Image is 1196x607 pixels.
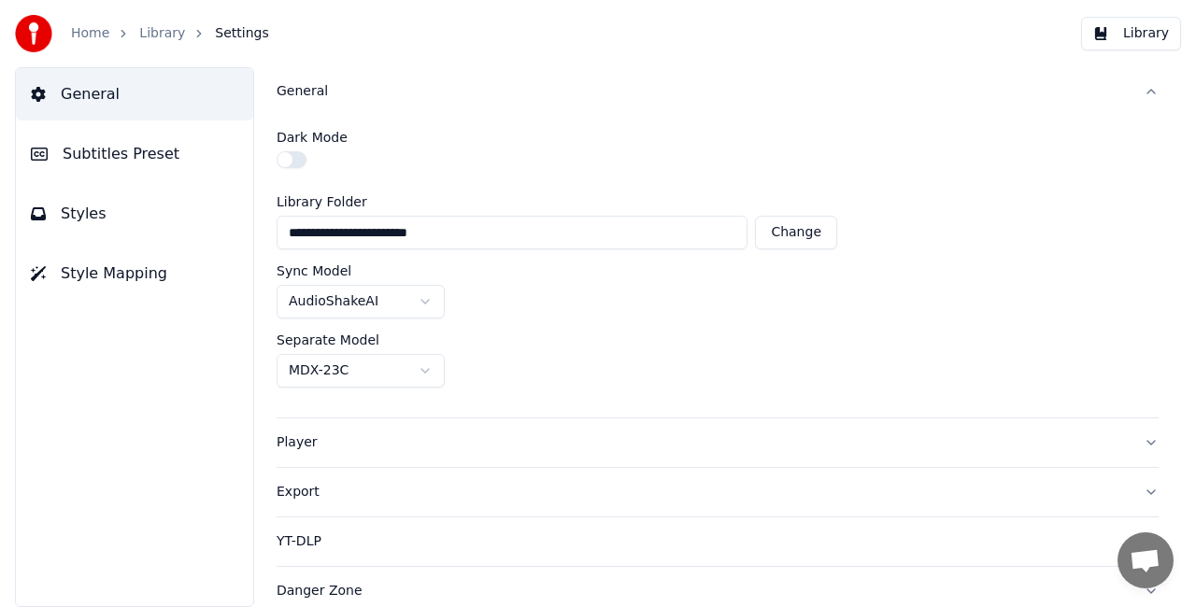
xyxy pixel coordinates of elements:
[1081,17,1181,50] button: Library
[71,24,109,43] a: Home
[277,418,1159,467] button: Player
[277,67,1159,116] button: General
[61,203,107,225] span: Styles
[277,116,1159,417] div: General
[277,82,1129,101] div: General
[15,15,52,52] img: youka
[71,24,269,43] nav: breadcrumb
[61,262,167,285] span: Style Mapping
[16,247,253,300] button: Style Mapping
[277,582,1129,600] div: Danger Zone
[139,24,185,43] a: Library
[277,532,1129,551] div: YT-DLP
[215,24,268,43] span: Settings
[16,68,253,120] button: General
[61,83,120,106] span: General
[277,264,351,277] label: Sync Model
[755,216,837,249] button: Change
[277,195,837,208] label: Library Folder
[63,143,179,165] span: Subtitles Preset
[16,128,253,180] button: Subtitles Preset
[16,188,253,240] button: Styles
[277,517,1159,566] button: YT-DLP
[277,433,1129,452] div: Player
[277,483,1129,501] div: Export
[1118,532,1174,588] div: Open chat
[277,333,379,346] label: Separate Model
[277,468,1159,516] button: Export
[277,131,348,144] label: Dark Mode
